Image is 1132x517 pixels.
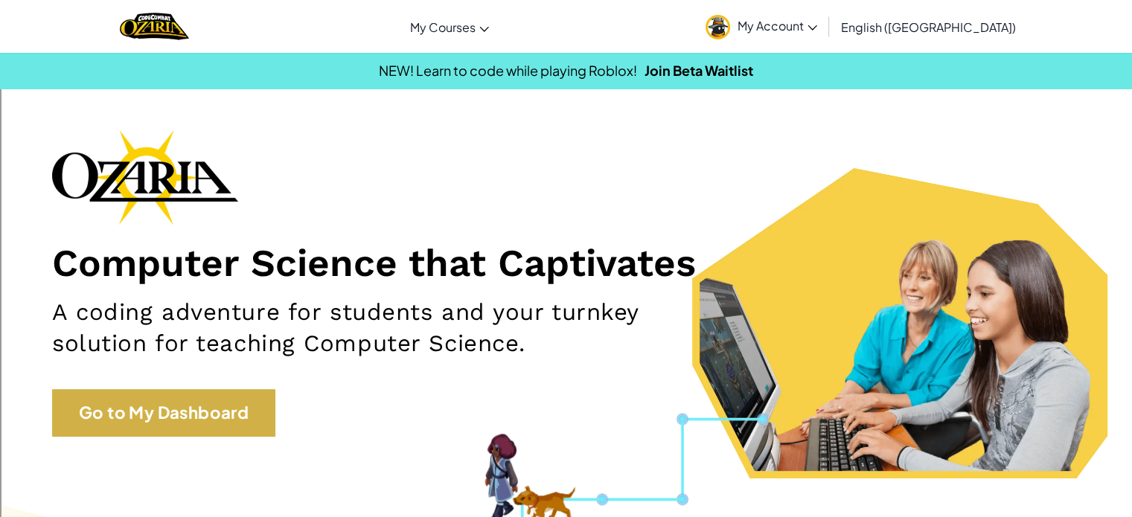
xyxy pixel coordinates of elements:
[6,46,1126,60] div: Delete
[6,33,1126,46] div: Move To ...
[706,15,730,39] img: avatar
[834,7,1023,47] a: English ([GEOGRAPHIC_DATA])
[698,3,825,50] a: My Account
[379,62,637,79] span: NEW! Learn to code while playing Roblox!
[645,62,753,79] a: Join Beta Waitlist
[410,19,476,35] span: My Courses
[52,240,1080,286] h1: Computer Science that Captivates
[120,11,189,42] a: Ozaria by CodeCombat logo
[738,18,817,33] span: My Account
[52,297,741,360] h2: A coding adventure for students and your turnkey solution for teaching Computer Science.
[6,19,1126,33] div: Sort New > Old
[6,73,1126,86] div: Sign out
[6,100,1126,113] div: Move To ...
[52,129,238,225] img: Ozaria branding logo
[6,6,1126,19] div: Sort A > Z
[120,11,189,42] img: Home
[6,86,1126,100] div: Rename
[6,60,1126,73] div: Options
[52,389,275,436] a: Go to My Dashboard
[403,7,496,47] a: My Courses
[841,19,1016,35] span: English ([GEOGRAPHIC_DATA])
